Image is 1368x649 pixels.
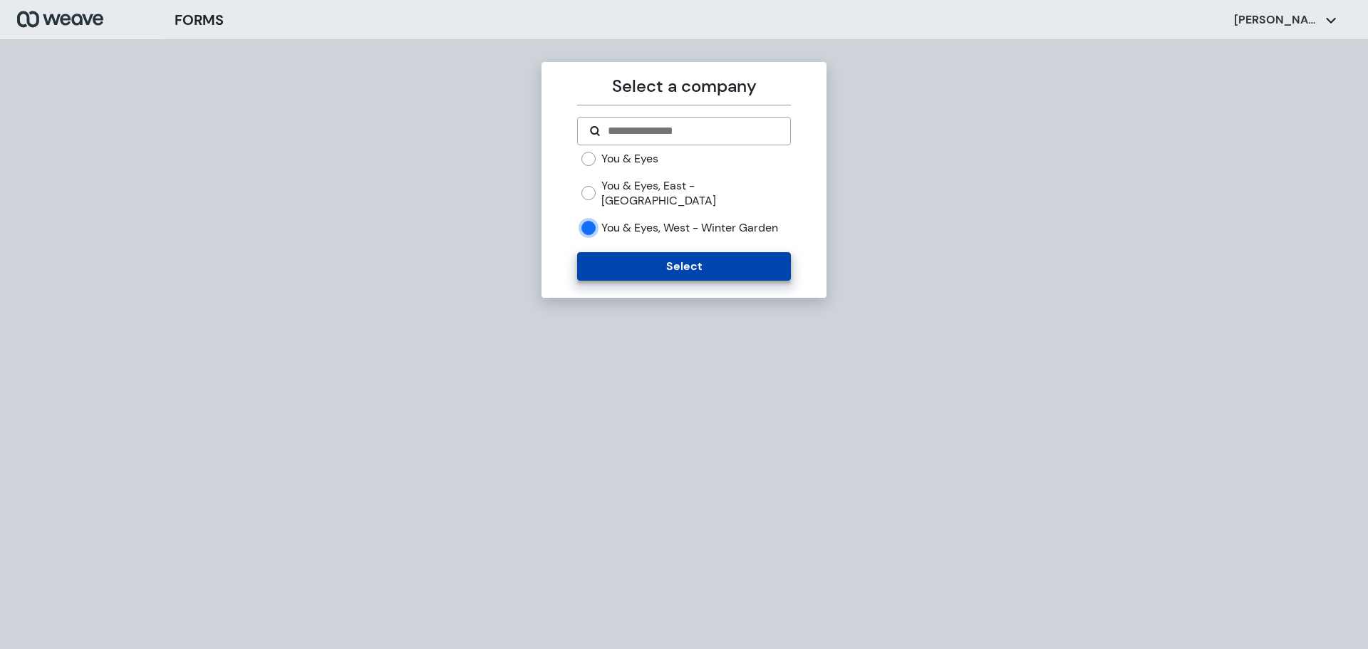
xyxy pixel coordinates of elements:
label: You & Eyes [601,151,658,167]
input: Search [606,123,778,140]
h3: FORMS [175,9,224,31]
label: You & Eyes, East - [GEOGRAPHIC_DATA] [601,178,790,209]
p: Select a company [577,73,790,99]
p: [PERSON_NAME] [1234,12,1320,28]
button: Select [577,252,790,281]
label: You & Eyes, West - Winter Garden [601,220,778,236]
